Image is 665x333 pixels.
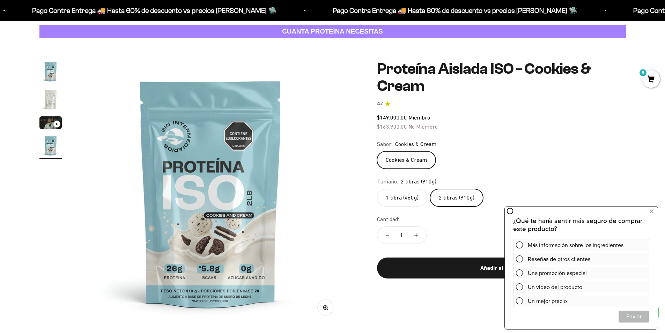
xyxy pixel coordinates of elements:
a: 4.74.7 de 5.0 estrellas [377,100,626,108]
mark: 0 [639,68,647,77]
span: 4.7 [377,100,383,108]
div: Añadir al carrito [391,263,612,273]
span: Miembro [408,114,430,121]
legend: Sabor: [377,140,392,149]
img: Proteína Aislada ISO - Cookies & Cream [39,60,62,83]
a: 0 [642,76,660,84]
p: Pago Contra Entrega 🚚 Hasta 60% de descuento vs precios [PERSON_NAME] 🛸 [325,5,570,16]
span: $163.900,00 [377,123,407,130]
label: Cantidad: [377,215,399,224]
h1: Proteína Aislada ISO - Cookies & Cream [377,60,626,94]
span: Cookies & Cream [395,140,436,149]
iframe: zigpoll-iframe [505,206,658,329]
button: Añadir al carrito [377,258,626,278]
legend: Tamaño: [377,177,398,186]
span: 2 libras (910g) [401,177,436,186]
span: No Miembro [408,123,438,130]
span: $149.000,00 [377,114,407,121]
button: Ir al artículo 2 [39,88,62,113]
img: Proteína Aislada ISO - Cookies & Cream [39,135,62,157]
img: Proteína Aislada ISO - Cookies & Cream [78,60,343,326]
p: Pago Contra Entrega 🚚 Hasta 60% de descuento vs precios [PERSON_NAME] 🛸 [25,5,269,16]
button: Aumentar cantidad [406,227,426,244]
button: Ir al artículo 1 [39,60,62,85]
strong: CUANTA PROTEÍNA NECESITAS [282,28,383,35]
img: Proteína Aislada ISO - Cookies & Cream [39,88,62,111]
button: Reducir cantidad [377,227,398,244]
button: Ir al artículo 4 [39,135,62,159]
a: CUANTA PROTEÍNA NECESITAS [39,25,626,38]
button: Ir al artículo 3 [39,116,62,131]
